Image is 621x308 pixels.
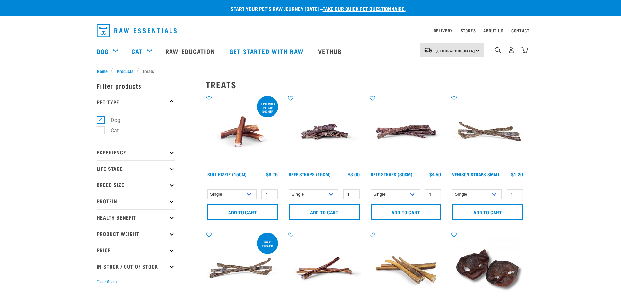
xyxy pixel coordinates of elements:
a: Get started with Raw [223,38,312,64]
p: Breed Size [97,177,175,193]
img: Raw Essentials Logo [97,24,177,37]
p: Health Benefit [97,209,175,226]
p: Protein [97,193,175,209]
a: Beef Straps (30cm) [371,173,412,175]
span: [GEOGRAPHIC_DATA] [436,50,475,52]
a: Bull Pizzle (15cm) [207,173,247,175]
p: Pet Type [97,94,175,110]
a: Cat [131,46,142,56]
img: Bull Pizzle 30cm for Dogs [369,231,443,305]
img: Raw Essentials Steer Pizzle 15cm [287,231,361,305]
img: Raw Essentials Beef Straps 15cm 6 Pack [287,95,361,169]
p: Product Weight [97,226,175,242]
input: Add to cart [371,204,441,220]
img: Raw Essentials Beef Straps 6 Pack [369,95,443,169]
span: Products [117,67,133,74]
a: Contact [511,29,530,32]
input: Add to cart [289,204,360,220]
img: home-icon-1@2x.png [495,47,501,53]
span: Home [97,67,108,74]
button: Clear filters [97,279,117,285]
div: $4.50 [429,172,441,177]
a: Dog [97,46,109,56]
img: Stack of 3 Venison Straps Treats for Pets [206,231,280,305]
input: Add to cart [452,204,523,220]
p: Price [97,242,175,258]
a: Vethub [312,38,350,64]
input: 1 [261,189,278,199]
label: Cat [100,126,121,135]
input: 1 [425,189,441,199]
a: Raw Education [159,38,223,64]
img: IMG 9990 [451,231,525,305]
nav: breadcrumbs [97,67,525,74]
a: Stores [461,29,476,32]
img: van-moving.png [424,47,433,53]
div: BULK TREATS! [257,237,278,251]
nav: dropdown navigation [92,22,530,40]
div: $3.00 [348,172,360,177]
input: 1 [343,189,360,199]
img: user.png [508,47,515,53]
a: Delivery [434,29,452,32]
a: Beef Straps (15cm) [289,173,331,175]
a: Home [97,67,111,74]
p: Experience [97,144,175,160]
div: $1.20 [511,172,523,177]
p: Life Stage [97,160,175,177]
input: 1 [507,189,523,199]
a: take our quick pet questionnaire. [323,7,406,10]
label: Dog [100,116,123,124]
a: Products [113,67,137,74]
h2: Treats [206,80,525,90]
a: About Us [483,29,503,32]
p: Filter products [97,78,175,94]
img: Venison Straps [451,95,525,169]
div: September special! 10% off! [257,99,278,116]
p: In Stock / Out Of Stock [97,258,175,274]
img: Bull Pizzle [206,95,280,169]
img: home-icon@2x.png [521,47,528,53]
div: $6.75 [266,172,278,177]
input: Add to cart [207,204,278,220]
a: Venison Straps Small [452,173,500,175]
